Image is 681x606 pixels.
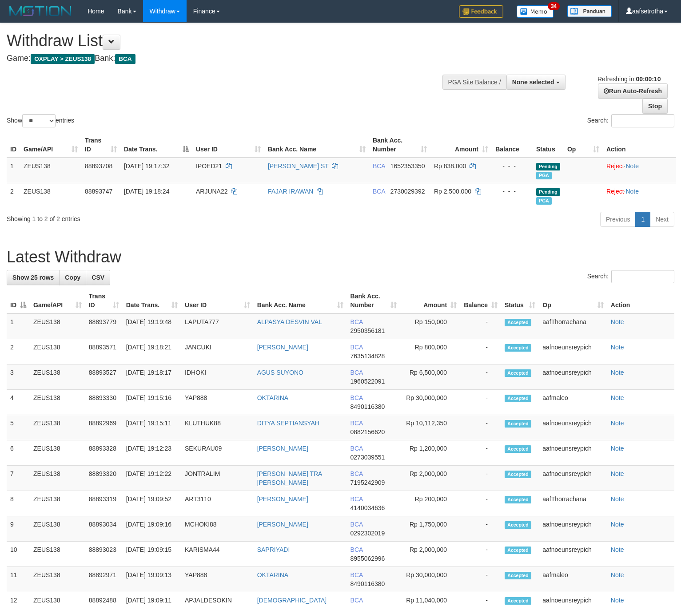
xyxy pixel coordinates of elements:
[181,466,254,491] td: JONTRALIM
[460,440,501,466] td: -
[85,440,123,466] td: 88893328
[400,440,460,466] td: Rp 1,200,000
[539,415,607,440] td: aafnoeunsreypich
[505,496,531,503] span: Accepted
[85,313,123,339] td: 88893779
[536,163,560,170] span: Pending
[512,79,554,86] span: None selected
[539,288,607,313] th: Op: activate to sort column ascending
[536,172,552,179] span: Marked by aafnoeunsreypich
[350,403,385,410] span: Copy 8490116380 to clipboard
[115,54,135,64] span: BCA
[181,516,254,542] td: MCHOKI88
[123,567,181,592] td: [DATE] 19:09:13
[600,212,636,227] a: Previous
[181,313,254,339] td: LAPUTA777
[611,445,624,452] a: Note
[30,542,85,567] td: ZEUS138
[460,491,501,516] td: -
[400,390,460,415] td: Rp 30,000,000
[257,318,322,325] a: ALPASYA DESVIN VAL
[123,364,181,390] td: [DATE] 19:18:17
[22,114,56,127] select: Showentries
[400,567,460,592] td: Rp 30,000,000
[635,212,650,227] a: 1
[460,339,501,364] td: -
[611,470,624,477] a: Note
[181,415,254,440] td: KLUTHUK88
[539,466,607,491] td: aafnoeunsreypich
[30,364,85,390] td: ZEUS138
[30,491,85,516] td: ZEUS138
[257,394,289,401] a: OKTARINA
[492,132,533,158] th: Balance
[505,572,531,579] span: Accepted
[611,571,624,578] a: Note
[350,495,363,503] span: BCA
[400,466,460,491] td: Rp 2,000,000
[85,542,123,567] td: 88893023
[123,415,181,440] td: [DATE] 19:15:11
[192,132,264,158] th: User ID: activate to sort column ascending
[7,158,20,183] td: 1
[369,132,430,158] th: Bank Acc. Number: activate to sort column ascending
[350,420,363,427] span: BCA
[505,369,531,377] span: Accepted
[30,390,85,415] td: ZEUS138
[31,54,95,64] span: OXPLAY > ZEUS138
[603,158,676,183] td: ·
[495,187,529,196] div: - - -
[20,158,81,183] td: ZEUS138
[611,270,674,283] input: Search:
[460,567,501,592] td: -
[564,132,603,158] th: Op: activate to sort column ascending
[536,188,560,196] span: Pending
[506,75,566,90] button: None selected
[350,318,363,325] span: BCA
[350,470,363,477] span: BCA
[7,211,277,223] div: Showing 1 to 2 of 2 entries
[460,390,501,415] td: -
[7,364,30,390] td: 3
[257,495,308,503] a: [PERSON_NAME]
[607,288,674,313] th: Action
[539,542,607,567] td: aafnoeunsreypich
[539,390,607,415] td: aafmaleo
[505,445,531,453] span: Accepted
[505,395,531,402] span: Accepted
[30,440,85,466] td: ZEUS138
[400,516,460,542] td: Rp 1,750,000
[350,344,363,351] span: BCA
[400,491,460,516] td: Rp 200,000
[597,75,661,83] span: Refreshing in:
[650,212,674,227] a: Next
[257,521,308,528] a: [PERSON_NAME]
[460,313,501,339] td: -
[373,162,385,170] span: BCA
[181,364,254,390] td: IDHOKI
[539,491,607,516] td: aafThorrachana
[85,466,123,491] td: 88893320
[350,555,385,562] span: Copy 8955062996 to clipboard
[123,440,181,466] td: [DATE] 19:12:23
[86,270,110,285] a: CSV
[7,114,74,127] label: Show entries
[7,567,30,592] td: 11
[124,162,169,170] span: [DATE] 19:17:32
[123,491,181,516] td: [DATE] 19:09:52
[598,83,668,99] a: Run Auto-Refresh
[350,445,363,452] span: BCA
[254,288,347,313] th: Bank Acc. Name: activate to sort column ascending
[611,546,624,553] a: Note
[400,339,460,364] td: Rp 800,000
[7,270,60,285] a: Show 25 rows
[350,530,385,537] span: Copy 0292302019 to clipboard
[30,516,85,542] td: ZEUS138
[442,75,506,90] div: PGA Site Balance /
[123,542,181,567] td: [DATE] 19:09:15
[7,440,30,466] td: 6
[85,188,112,195] span: 88893747
[611,495,624,503] a: Note
[350,327,385,334] span: Copy 2950356181 to clipboard
[539,567,607,592] td: aafmaleo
